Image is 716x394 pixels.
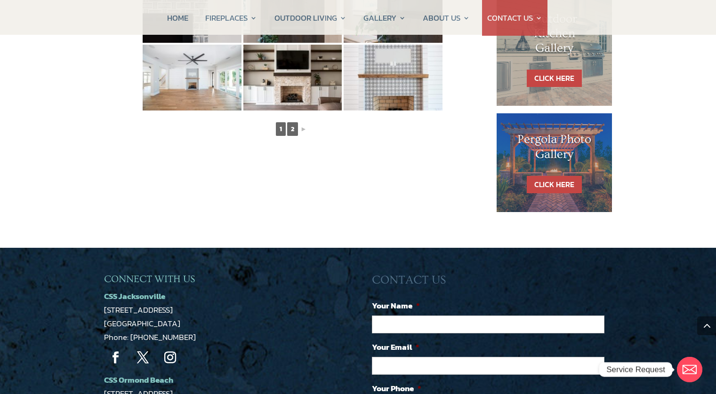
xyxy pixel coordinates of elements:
[372,383,421,394] label: Your Phone
[515,12,594,61] h1: Outdoor Kitchen Gallery
[276,122,286,136] span: 1
[243,45,342,110] img: 23
[372,273,612,292] h3: CONTACT US
[527,70,582,87] a: CLICK HERE
[527,176,582,193] a: CLICK HERE
[104,331,196,343] a: Phone: [PHONE_NUMBER]
[299,123,308,135] a: ►
[287,122,298,136] a: 2
[104,304,173,316] a: [STREET_ADDRESS]
[143,45,241,110] img: 22
[515,132,594,166] h1: Pergola Photo Gallery
[104,290,165,302] a: CSS Jacksonville
[344,45,442,110] img: 24
[104,317,180,330] a: [GEOGRAPHIC_DATA]
[104,346,128,370] a: Follow on Facebook
[159,346,182,370] a: Follow on Instagram
[104,274,195,284] span: CONNECT WITH US
[372,300,420,311] label: Your Name
[677,357,702,382] a: Email
[104,374,173,386] a: CSS Ormond Beach
[372,342,419,352] label: Your Email
[131,346,155,370] a: Follow on X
